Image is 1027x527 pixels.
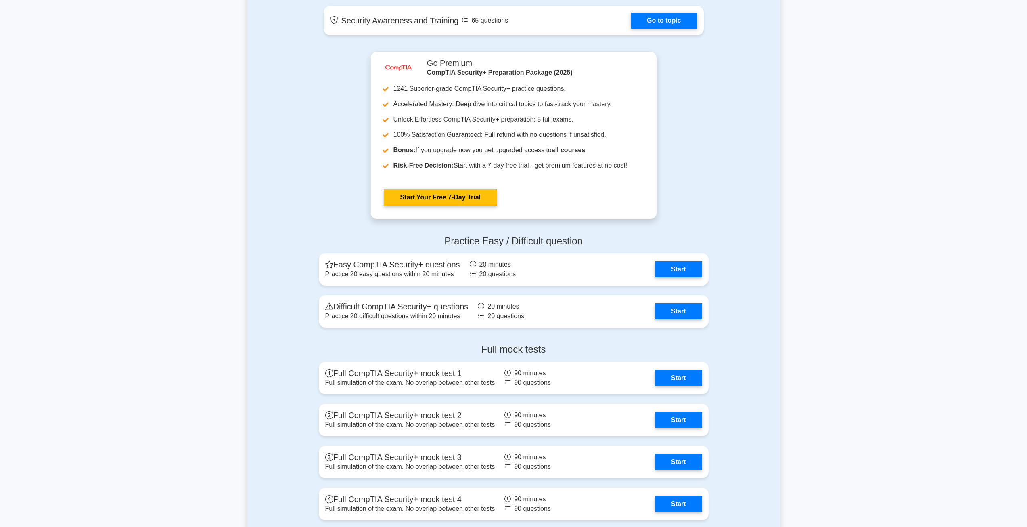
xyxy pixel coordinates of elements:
a: Start [655,454,702,470]
a: Start [655,412,702,428]
a: Start [655,496,702,512]
a: Start [655,303,702,319]
h4: Practice Easy / Difficult question [319,235,709,247]
a: Start [655,261,702,277]
a: Go to topic [631,13,697,29]
a: Start Your Free 7-Day Trial [384,189,497,206]
a: Start [655,370,702,386]
h4: Full mock tests [319,344,709,355]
